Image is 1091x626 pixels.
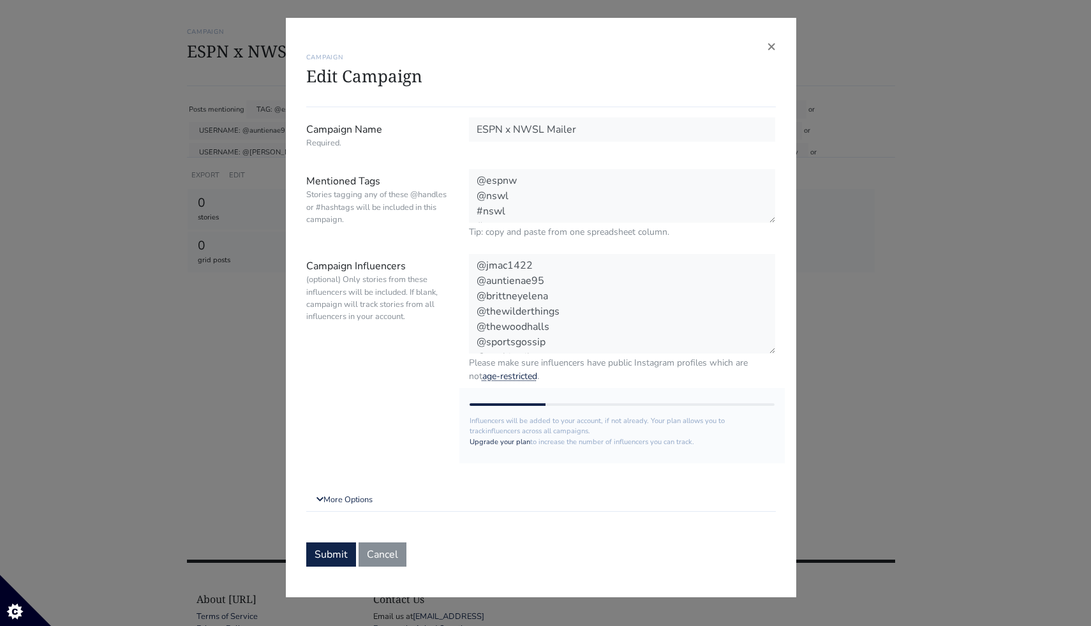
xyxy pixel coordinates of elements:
small: Tip: copy and paste from one spreadsheet column. [469,225,776,239]
a: Upgrade your plan [470,437,530,447]
label: Campaign Name [297,117,459,154]
a: age-restricted [482,370,537,382]
div: Influencers will be added to your account, if not already. Your plan allows you to track influenc... [459,388,785,463]
textarea: @espnw @nswl #nswl #espn #espnw @espn [469,169,776,223]
label: Mentioned Tags [297,169,459,239]
small: Stories tagging any of these @handles or #hashtags will be included in this campaign. [306,189,450,226]
small: (optional) Only stories from these influencers will be included. If blank, campaign will track st... [306,274,450,323]
small: Required. [306,137,450,149]
span: × [767,36,776,56]
button: Submit [306,542,356,567]
p: to increase the number of influencers you can track. [470,437,775,448]
button: Cancel [359,542,406,567]
input: Campaign Name [469,117,776,142]
label: Campaign Influencers [297,254,459,383]
textarea: @jmac1422 @auntienae95 @brittneyelena @thewilderthings @thewoodhalls @sportsgossip @sophiawilson ... [469,254,776,354]
h1: Edit Campaign [306,66,776,86]
h6: CAMPAIGN [306,54,776,61]
a: More Options [306,489,776,512]
button: Close [767,38,776,54]
small: Please make sure influencers have public Instagram profiles which are not . [469,356,776,383]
